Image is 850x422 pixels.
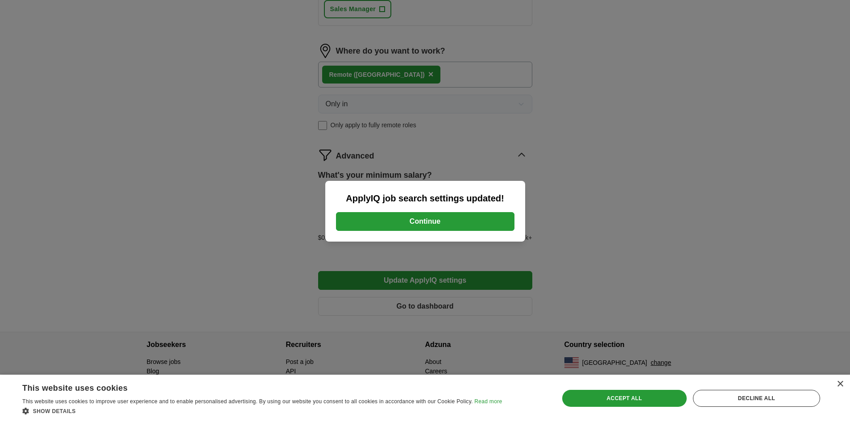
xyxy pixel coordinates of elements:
div: Accept all [562,390,687,407]
div: This website uses cookies [22,380,480,393]
span: This website uses cookies to improve user experience and to enable personalised advertising. By u... [22,398,473,405]
div: Decline all [693,390,820,407]
span: Show details [33,408,76,414]
h2: ApplyIQ job search settings updated! [336,192,514,205]
div: Show details [22,406,502,415]
a: Read more, opens a new window [474,398,502,405]
div: Close [837,381,843,388]
button: Continue [336,212,514,231]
